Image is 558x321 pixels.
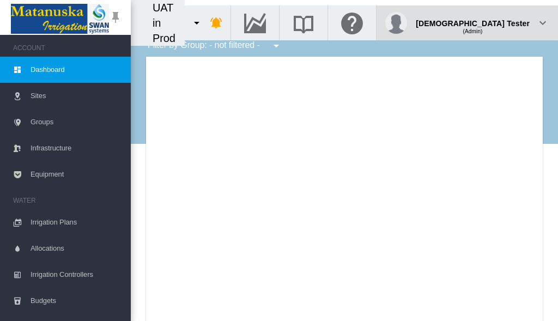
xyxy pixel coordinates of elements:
[11,4,109,34] img: Matanuska_LOGO.png
[13,39,122,57] span: ACCOUNT
[290,16,317,29] md-icon: Search the knowledge base
[339,16,365,29] md-icon: Click here for help
[13,192,122,209] span: WATER
[205,12,227,34] button: icon-bell-ring
[242,16,268,29] md-icon: Go to the Data Hub
[536,16,549,29] md-icon: icon-chevron-down
[31,209,122,235] span: Irrigation Plans
[109,11,122,24] md-icon: icon-pin
[265,35,287,57] button: icon-menu-down
[270,39,283,52] md-icon: icon-menu-down
[31,288,122,314] span: Budgets
[139,35,290,57] div: Filter by Group: - not filtered -
[31,57,122,83] span: Dashboard
[190,16,203,29] md-icon: icon-menu-down
[210,16,223,29] md-icon: icon-bell-ring
[463,28,483,34] span: (Admin)
[31,83,122,109] span: Sites
[31,135,122,161] span: Infrastructure
[416,14,530,25] div: [DEMOGRAPHIC_DATA] Tester
[31,262,122,288] span: Irrigation Controllers
[31,109,122,135] span: Groups
[377,5,558,40] button: [DEMOGRAPHIC_DATA] Tester (Admin) icon-chevron-down
[186,12,208,34] button: icon-menu-down
[31,235,122,262] span: Allocations
[385,12,407,34] img: profile.jpg
[31,161,122,187] span: Equipment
